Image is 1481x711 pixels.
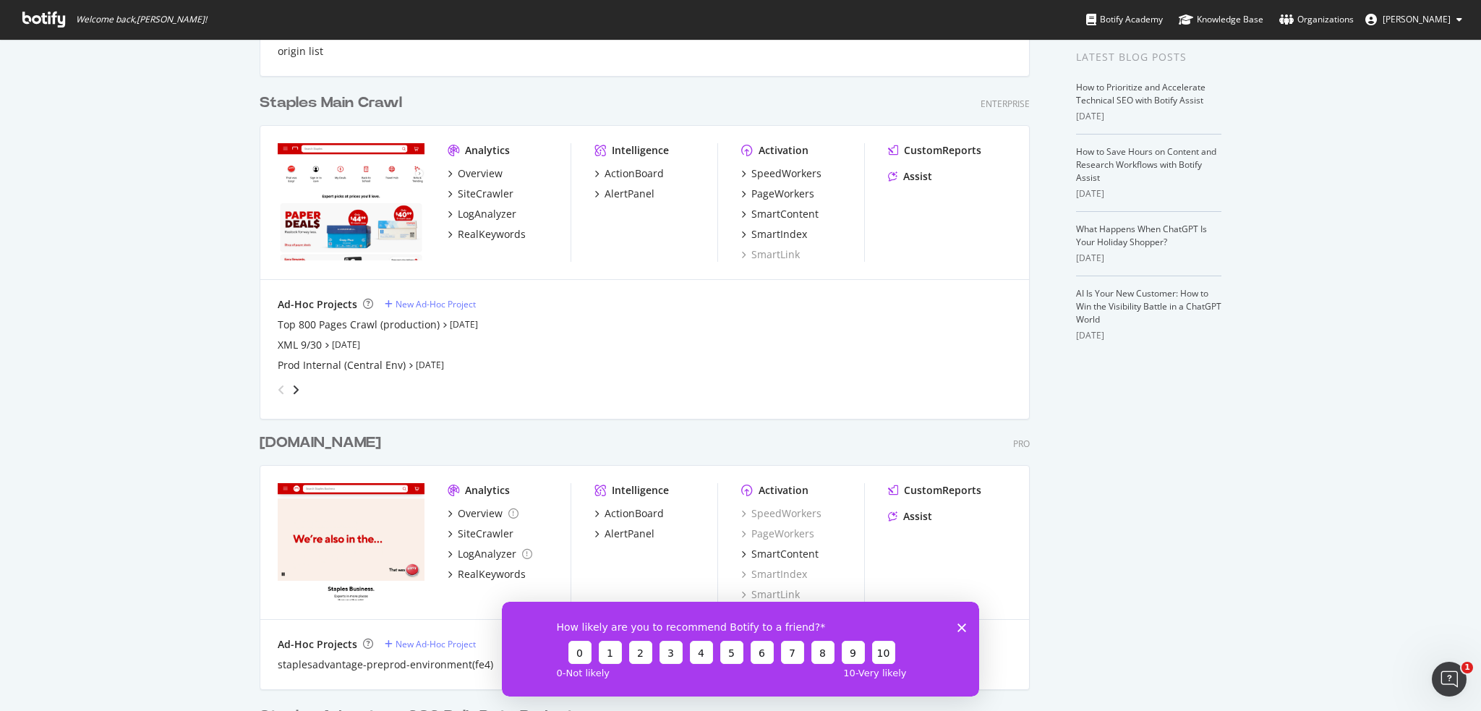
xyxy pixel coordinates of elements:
[396,298,476,310] div: New Ad-Hoc Project
[1076,81,1205,106] a: How to Prioritize and Accelerate Technical SEO with Botify Assist
[448,527,513,541] a: SiteCrawler
[465,143,510,158] div: Analytics
[272,378,291,401] div: angle-left
[278,338,322,352] div: XML 9/30
[751,187,814,201] div: PageWorkers
[1086,12,1163,27] div: Botify Academy
[741,207,819,221] a: SmartContent
[458,227,526,242] div: RealKeywords
[594,527,654,541] a: AlertPanel
[291,383,301,397] div: angle-right
[903,509,932,524] div: Assist
[278,44,323,59] a: origin list
[1076,110,1221,123] div: [DATE]
[888,143,981,158] a: CustomReports
[741,547,819,561] a: SmartContent
[594,506,664,521] a: ActionBoard
[605,166,664,181] div: ActionBoard
[278,657,493,672] a: staplesadvantage-preprod-environment(fe4)
[448,567,526,582] a: RealKeywords
[741,166,821,181] a: SpeedWorkers
[1354,8,1474,31] button: [PERSON_NAME]
[448,187,513,201] a: SiteCrawler
[904,143,981,158] div: CustomReports
[741,567,807,582] a: SmartIndex
[903,169,932,184] div: Assist
[1076,329,1221,342] div: [DATE]
[1179,12,1263,27] div: Knowledge Base
[1076,145,1216,184] a: How to Save Hours on Content and Research Workflows with Botify Assist
[1383,13,1451,25] span: Jeffrey Iwanicki
[612,483,669,498] div: Intelligence
[450,318,478,331] a: [DATE]
[594,187,654,201] a: AlertPanel
[741,506,821,521] a: SpeedWorkers
[888,169,932,184] a: Assist
[260,433,381,454] div: [DOMAIN_NAME]
[888,509,932,524] a: Assist
[751,227,807,242] div: SmartIndex
[448,166,503,181] a: Overview
[448,506,518,521] a: Overview
[751,547,819,561] div: SmartContent
[76,14,207,25] span: Welcome back, [PERSON_NAME] !
[605,506,664,521] div: ActionBoard
[1013,438,1030,450] div: Pro
[1076,287,1221,325] a: AI Is Your New Customer: How to Win the Visibility Battle in a ChatGPT World
[904,483,981,498] div: CustomReports
[416,359,444,371] a: [DATE]
[1076,223,1207,248] a: What Happens When ChatGPT Is Your Holiday Shopper?
[741,247,800,262] div: SmartLink
[458,207,516,221] div: LogAnalyzer
[741,227,807,242] a: SmartIndex
[278,483,424,600] img: staplesadvantage.com
[741,527,814,541] a: PageWorkers
[458,506,503,521] div: Overview
[260,93,402,114] div: Staples Main Crawl
[741,587,800,602] a: SmartLink
[605,527,654,541] div: AlertPanel
[278,143,424,260] img: staples.com
[278,358,406,372] a: Prod Internal (Central Env)
[759,483,808,498] div: Activation
[465,483,510,498] div: Analytics
[278,318,440,332] a: Top 800 Pages Crawl (production)
[448,207,516,221] a: LogAnalyzer
[260,93,408,114] a: Staples Main Crawl
[1461,662,1473,673] span: 1
[1076,252,1221,265] div: [DATE]
[448,547,532,561] a: LogAnalyzer
[751,207,819,221] div: SmartContent
[888,483,981,498] a: CustomReports
[741,187,814,201] a: PageWorkers
[448,227,526,242] a: RealKeywords
[260,433,387,454] a: [DOMAIN_NAME]
[396,638,476,650] div: New Ad-Hoc Project
[594,166,664,181] a: ActionBoard
[1279,12,1354,27] div: Organizations
[278,297,357,312] div: Ad-Hoc Projects
[332,339,360,351] a: [DATE]
[759,143,808,158] div: Activation
[605,187,654,201] div: AlertPanel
